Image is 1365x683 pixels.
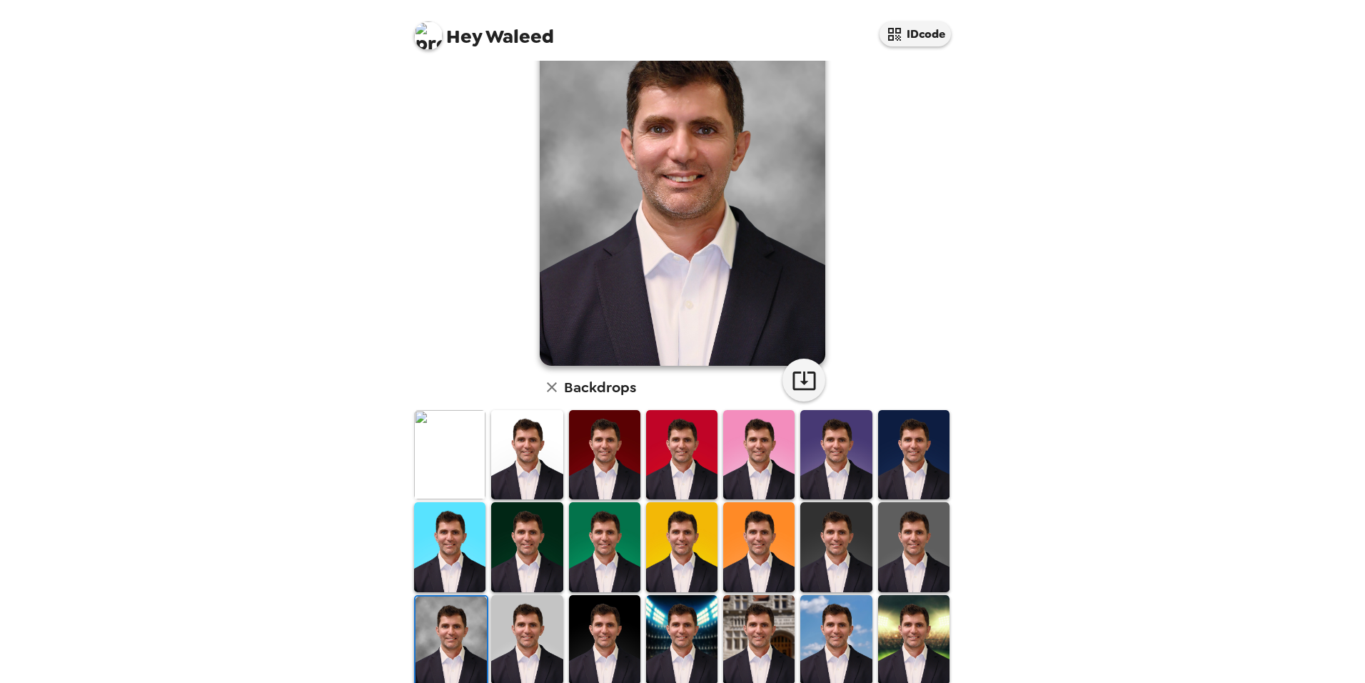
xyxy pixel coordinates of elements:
[446,24,482,49] span: Hey
[564,376,636,399] h6: Backdrops
[414,21,443,50] img: profile pic
[414,410,485,499] img: Original
[414,14,554,46] span: Waleed
[540,9,825,366] img: user
[880,21,951,46] button: IDcode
